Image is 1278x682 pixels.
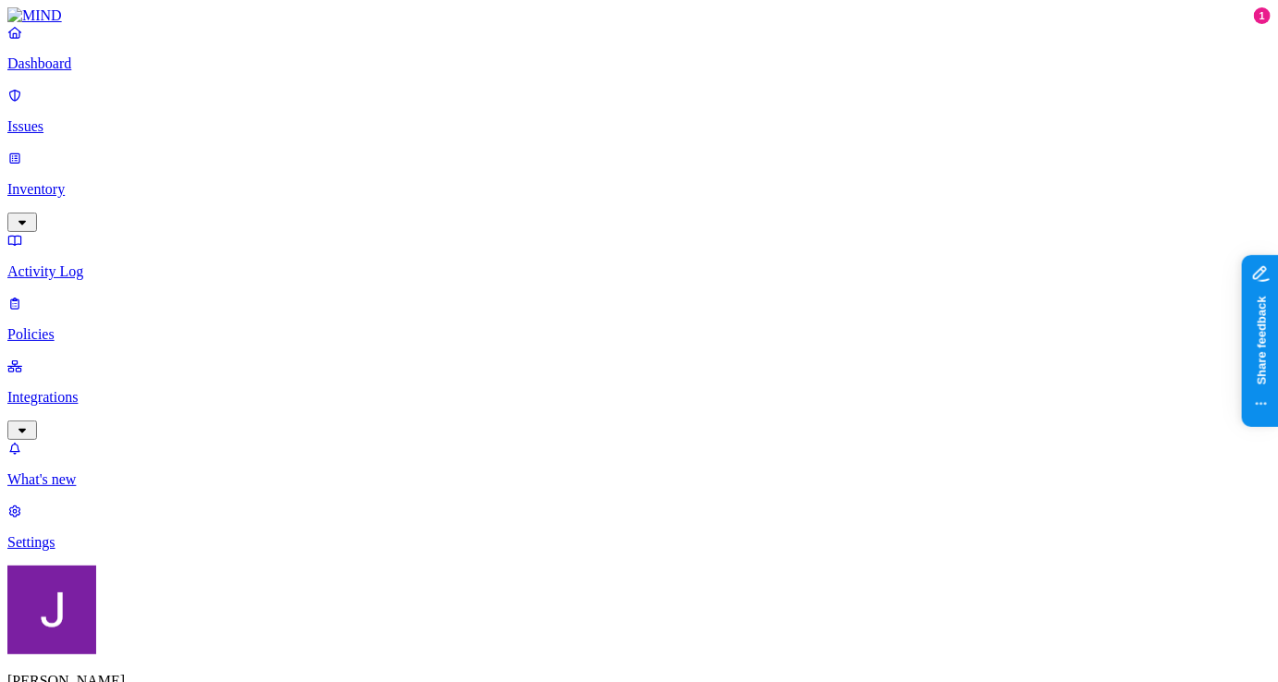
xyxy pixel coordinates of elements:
p: Activity Log [7,263,1271,280]
a: Settings [7,503,1271,551]
a: MIND [7,7,1271,24]
div: 1 [1254,7,1271,24]
a: Policies [7,295,1271,343]
a: Activity Log [7,232,1271,280]
p: What's new [7,471,1271,488]
p: Inventory [7,181,1271,198]
a: Issues [7,87,1271,135]
p: Settings [7,534,1271,551]
p: Policies [7,326,1271,343]
p: Dashboard [7,55,1271,72]
p: Integrations [7,389,1271,406]
a: Inventory [7,150,1271,229]
a: What's new [7,440,1271,488]
img: Jimmy Tsang [7,566,96,654]
img: MIND [7,7,62,24]
a: Dashboard [7,24,1271,72]
a: Integrations [7,358,1271,437]
p: Issues [7,118,1271,135]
